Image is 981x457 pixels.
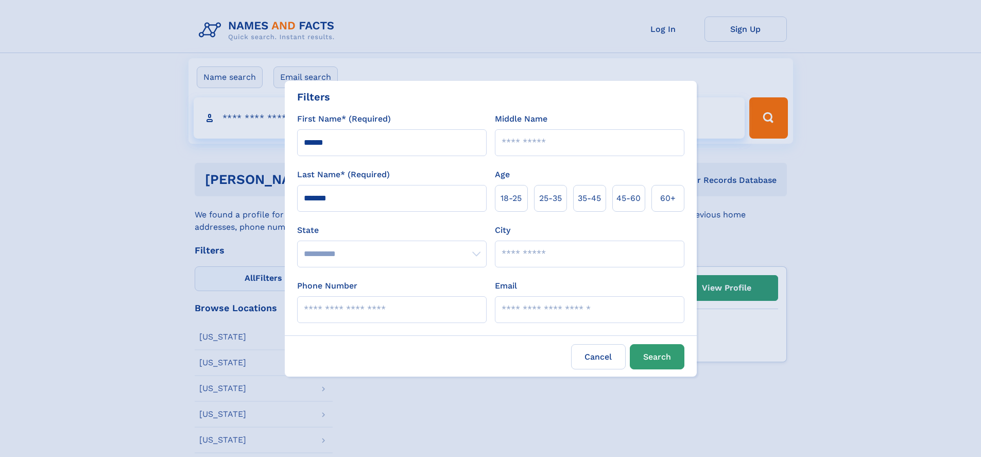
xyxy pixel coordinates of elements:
[297,280,357,292] label: Phone Number
[495,168,510,181] label: Age
[539,192,562,205] span: 25‑35
[630,344,684,369] button: Search
[297,89,330,105] div: Filters
[616,192,641,205] span: 45‑60
[578,192,601,205] span: 35‑45
[495,224,510,236] label: City
[495,280,517,292] label: Email
[297,224,487,236] label: State
[495,113,547,125] label: Middle Name
[501,192,522,205] span: 18‑25
[297,168,390,181] label: Last Name* (Required)
[660,192,676,205] span: 60+
[297,113,391,125] label: First Name* (Required)
[571,344,626,369] label: Cancel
